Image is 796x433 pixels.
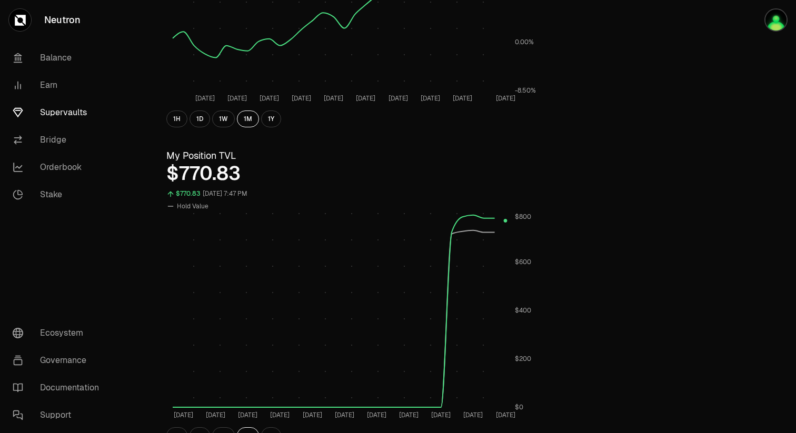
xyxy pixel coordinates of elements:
[166,163,537,184] div: $770.83
[238,411,257,419] tspan: [DATE]
[324,94,343,103] tspan: [DATE]
[4,44,114,72] a: Balance
[421,94,440,103] tspan: [DATE]
[261,110,281,127] button: 1Y
[4,99,114,126] a: Supervaults
[515,213,531,221] tspan: $800
[4,374,114,401] a: Documentation
[496,94,515,103] tspan: [DATE]
[166,148,537,163] h3: My Position TVL
[4,319,114,347] a: Ecosystem
[431,411,451,419] tspan: [DATE]
[515,86,536,95] tspan: -8.50%
[4,181,114,208] a: Stake
[764,8,788,32] img: Ted
[335,411,354,419] tspan: [DATE]
[166,110,187,127] button: 1H
[303,411,322,419] tspan: [DATE]
[227,94,247,103] tspan: [DATE]
[453,94,472,103] tspan: [DATE]
[206,411,225,419] tspan: [DATE]
[237,110,259,127] button: 1M
[356,94,375,103] tspan: [DATE]
[4,72,114,99] a: Earn
[270,411,290,419] tspan: [DATE]
[515,306,531,315] tspan: $400
[515,403,523,411] tspan: $0
[212,110,235,127] button: 1W
[463,411,483,419] tspan: [DATE]
[515,258,531,266] tspan: $600
[515,355,531,363] tspan: $200
[176,188,201,200] div: $770.83
[496,411,515,419] tspan: [DATE]
[4,347,114,374] a: Governance
[190,110,210,127] button: 1D
[389,94,408,103] tspan: [DATE]
[4,401,114,429] a: Support
[203,188,247,200] div: [DATE] 7:47 PM
[367,411,386,419] tspan: [DATE]
[399,411,419,419] tspan: [DATE]
[195,94,215,103] tspan: [DATE]
[4,154,114,181] a: Orderbook
[4,126,114,154] a: Bridge
[292,94,311,103] tspan: [DATE]
[515,38,534,46] tspan: 0.00%
[260,94,279,103] tspan: [DATE]
[177,202,208,210] span: Hold Value
[174,411,193,419] tspan: [DATE]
